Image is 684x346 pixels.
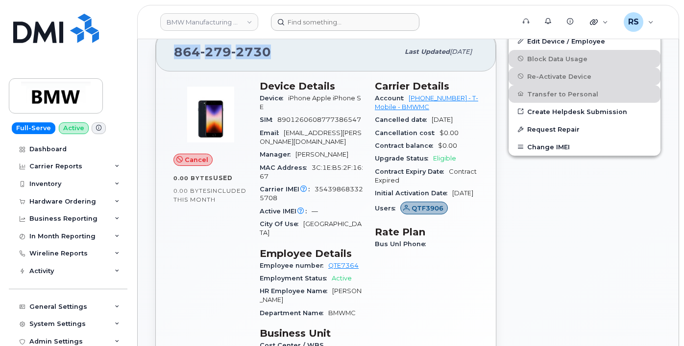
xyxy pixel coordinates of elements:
[260,164,312,171] span: MAC Address
[173,175,213,182] span: 0.00 Bytes
[260,208,312,215] span: Active IMEI
[375,142,438,149] span: Contract balance
[527,72,591,80] span: Re-Activate Device
[375,80,478,92] h3: Carrier Details
[509,50,660,68] button: Block Data Usage
[260,164,363,180] span: 3C:1E:B5:2F:16:67
[173,187,246,203] span: included this month
[295,151,348,158] span: [PERSON_NAME]
[160,13,258,31] a: BMW Manufacturing Co LLC
[260,248,363,259] h3: Employee Details
[509,85,660,103] button: Transfer to Personal
[260,309,328,317] span: Department Name
[509,138,660,156] button: Change IMEI
[375,168,477,184] span: Contract Expired
[450,48,472,55] span: [DATE]
[509,32,660,50] a: Edit Device / Employee
[375,168,449,175] span: Contract Expiry Date
[260,275,332,282] span: Employment Status
[432,116,453,123] span: [DATE]
[375,240,431,248] span: Bus Unl Phone
[375,116,432,123] span: Cancelled date
[260,129,362,145] span: [EMAIL_ADDRESS][PERSON_NAME][DOMAIN_NAME]
[260,151,295,158] span: Manager
[277,116,361,123] span: 8901260608777386547
[583,12,615,32] div: Quicklinks
[628,16,639,28] span: RS
[260,262,328,269] span: Employee number
[260,327,363,339] h3: Business Unit
[438,142,457,149] span: $0.00
[375,94,478,111] a: [PHONE_NUMBER] - T-Mobile - BMWMC
[332,275,352,282] span: Active
[375,155,433,162] span: Upgrade Status
[312,208,318,215] span: —
[174,45,271,59] span: 864
[271,13,419,31] input: Find something...
[412,204,443,213] span: QTF3906
[617,12,660,32] div: Randy Sayres
[405,48,450,55] span: Last updated
[375,94,409,102] span: Account
[509,120,660,138] button: Request Repair
[231,45,271,59] span: 2730
[200,45,231,59] span: 279
[375,226,478,238] h3: Rate Plan
[328,262,359,269] a: QTE7364
[260,220,303,228] span: City Of Use
[452,189,473,197] span: [DATE]
[433,155,456,162] span: Eligible
[260,94,361,111] span: iPhone Apple iPhone SE
[185,155,208,164] span: Cancel
[375,189,452,197] span: Initial Activation Date
[641,303,677,339] iframe: Messenger Launcher
[260,116,277,123] span: SIM
[213,174,233,182] span: used
[440,129,459,137] span: $0.00
[509,68,660,85] button: Re-Activate Device
[173,187,211,194] span: 0.00 Bytes
[375,129,440,137] span: Cancellation cost
[260,185,315,193] span: Carrier IMEI
[260,287,332,295] span: HR Employee Name
[260,80,363,92] h3: Device Details
[375,205,400,212] span: Users
[260,94,288,102] span: Device
[260,220,362,236] span: [GEOGRAPHIC_DATA]
[400,205,448,212] a: QTF3906
[328,309,356,317] span: BMWMC
[509,103,660,120] a: Create Helpdesk Submission
[181,85,240,144] img: image20231002-3703462-10zne2t.jpeg
[260,129,284,137] span: Email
